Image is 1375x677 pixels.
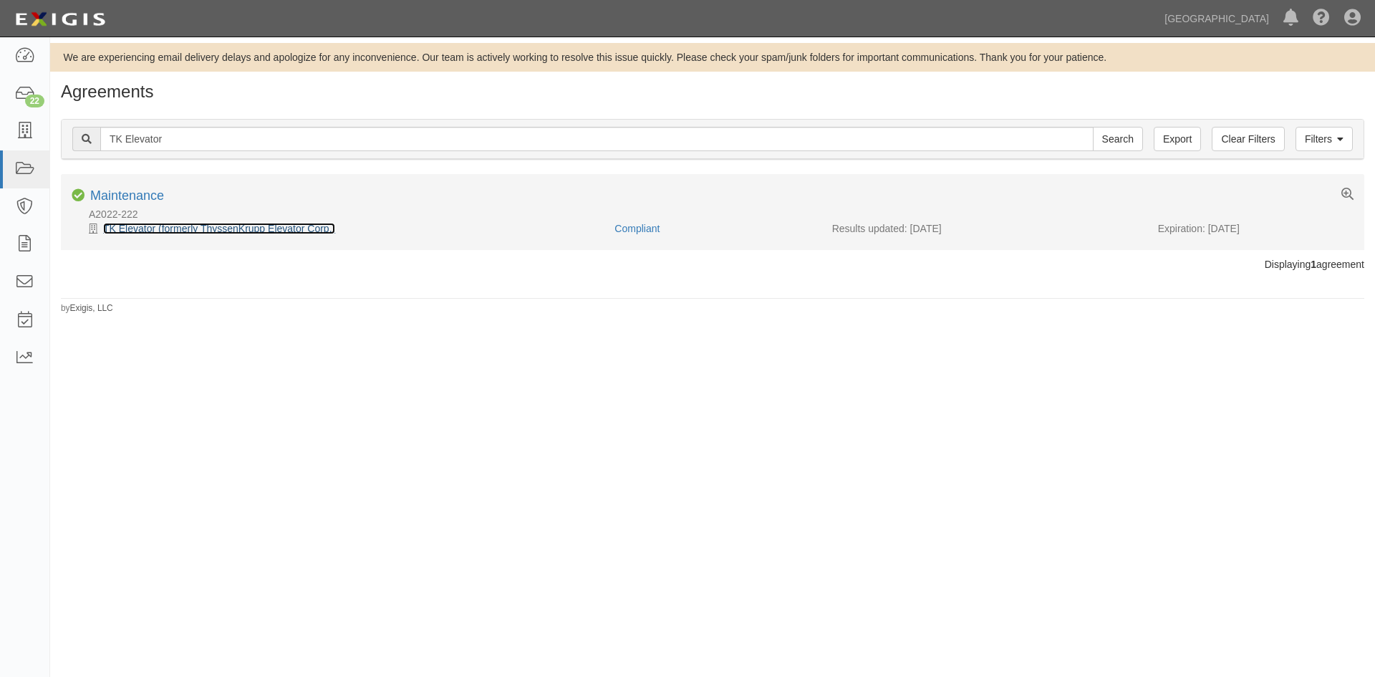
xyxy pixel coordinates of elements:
[50,257,1375,272] div: Displaying agreement
[61,82,1364,101] h1: Agreements
[100,127,1094,151] input: Search
[25,95,44,107] div: 22
[1212,127,1284,151] a: Clear Filters
[1311,259,1316,270] b: 1
[11,6,110,32] img: logo-5460c22ac91f19d4615b14bd174203de0afe785f0fc80cf4dbbc73dc1793850b.png
[90,188,164,204] div: Maintenance
[103,223,335,234] a: TK Elevator (formerly ThyssenKrupp Elevator Corp.)
[1313,10,1330,27] i: Help Center - Complianz
[70,303,113,313] a: Exigis, LLC
[832,221,1137,236] div: Results updated: [DATE]
[1093,127,1143,151] input: Search
[1154,127,1201,151] a: Export
[1296,127,1353,151] a: Filters
[72,221,604,236] div: TK Elevator (formerly ThyssenKrupp Elevator Corp.)
[72,189,85,202] i: Compliant
[72,207,1364,221] div: A2022-222
[614,223,660,234] a: Compliant
[50,50,1375,64] div: We are experiencing email delivery delays and apologize for any inconvenience. Our team is active...
[61,302,113,315] small: by
[1158,221,1354,236] div: Expiration: [DATE]
[90,188,164,203] a: Maintenance
[1157,4,1276,33] a: [GEOGRAPHIC_DATA]
[1341,188,1354,201] a: View results summary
